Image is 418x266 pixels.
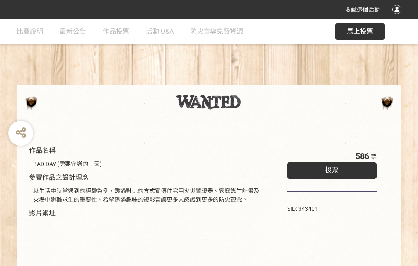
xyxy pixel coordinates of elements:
span: 作品名稱 [29,146,56,154]
div: 以生活中時常遇到的經驗為例，透過對比的方式宣傳住宅用火災警報器、家庭逃生計畫及火場中避難求生的重要性，希望透過趣味的短影音讓更多人認識到更多的防火觀念。 [33,187,262,204]
a: 比賽說明 [17,19,43,44]
a: 防火宣導免費資源 [190,19,243,44]
a: 作品投票 [103,19,129,44]
a: 最新公告 [60,19,86,44]
div: BAD DAY (需要守護的一天) [33,160,262,168]
span: SID: 343401 [287,205,318,212]
span: 收藏這個活動 [345,6,380,13]
span: 防火宣導免費資源 [190,27,243,35]
span: 票 [371,154,377,160]
span: 影片網址 [29,209,56,217]
span: 最新公告 [60,27,86,35]
span: 比賽說明 [17,27,43,35]
span: 作品投票 [103,27,129,35]
span: 馬上投票 [347,27,373,35]
span: 投票 [325,166,338,174]
span: 活動 Q&A [146,27,174,35]
a: 活動 Q&A [146,19,174,44]
span: 586 [355,151,369,161]
span: 參賽作品之設計理念 [29,173,89,181]
button: 馬上投票 [335,23,385,40]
